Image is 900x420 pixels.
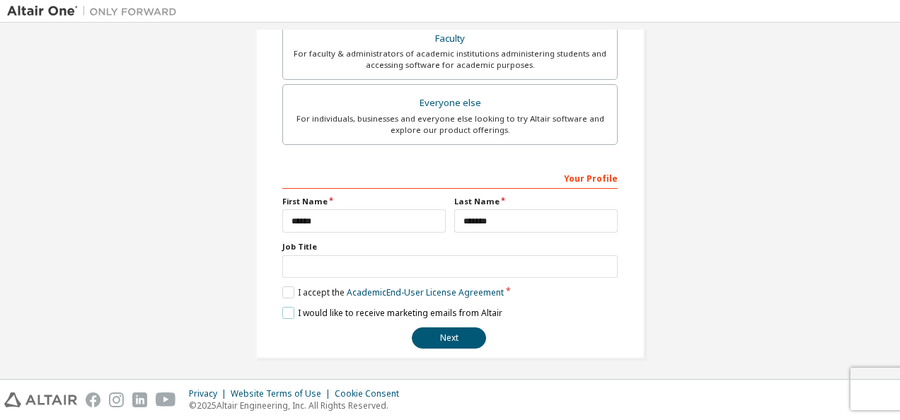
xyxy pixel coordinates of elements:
[412,327,486,349] button: Next
[292,29,608,49] div: Faculty
[189,388,231,399] div: Privacy
[189,399,408,412] p: © 2025 Altair Engineering, Inc. All Rights Reserved.
[282,286,504,298] label: I accept the
[7,4,184,18] img: Altair One
[292,48,608,71] div: For faculty & administrators of academic institutions administering students and accessing softwa...
[109,392,124,407] img: instagram.svg
[347,286,504,298] a: Academic End-User License Agreement
[156,392,176,407] img: youtube.svg
[282,307,502,319] label: I would like to receive marketing emails from Altair
[335,388,408,399] div: Cookie Consent
[231,388,335,399] div: Website Terms of Use
[282,196,446,207] label: First Name
[86,392,100,407] img: facebook.svg
[292,93,608,113] div: Everyone else
[282,241,618,252] label: Job Title
[292,113,608,136] div: For individuals, businesses and everyone else looking to try Altair software and explore our prod...
[282,166,618,189] div: Your Profile
[454,196,618,207] label: Last Name
[132,392,147,407] img: linkedin.svg
[4,392,77,407] img: altair_logo.svg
